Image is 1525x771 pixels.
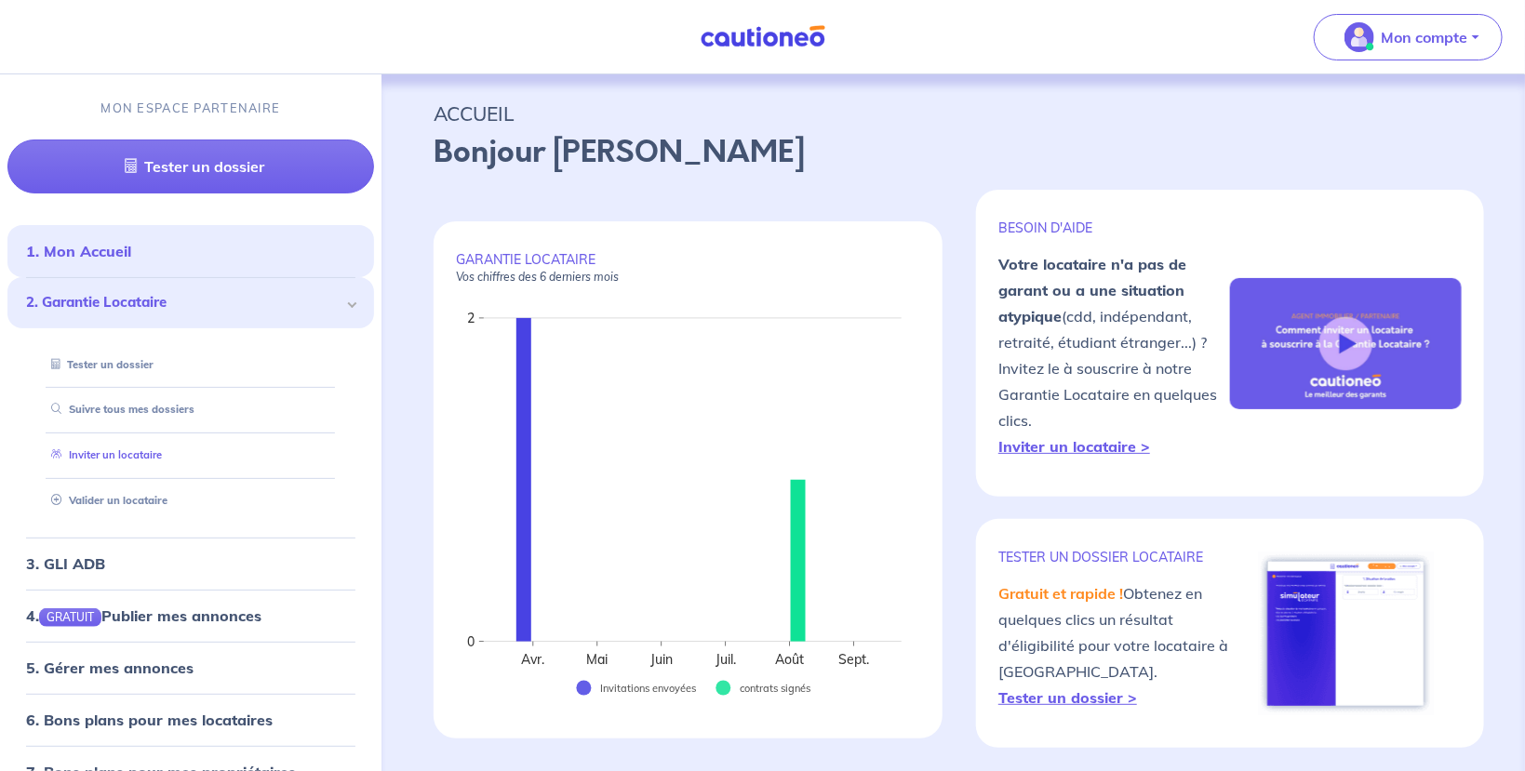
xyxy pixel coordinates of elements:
[100,100,280,117] p: MON ESPACE PARTENAIRE
[26,658,194,677] a: 5. Gérer mes annonces
[998,437,1150,456] a: Inviter un locataire >
[44,358,154,371] a: Tester un dossier
[1230,278,1462,408] img: video-gli-new-none.jpg
[998,255,1186,326] strong: Votre locataire n'a pas de garant ou a une situation atypique
[838,651,869,668] text: Sept.
[26,242,131,260] a: 1. Mon Accueil
[26,711,273,729] a: 6. Bons plans pour mes locataires
[44,403,194,416] a: Suivre tous mes dossiers
[30,394,352,425] div: Suivre tous mes dossiers
[649,651,673,668] text: Juin
[30,440,352,471] div: Inviter un locataire
[521,651,544,668] text: Avr.
[998,688,1137,707] a: Tester un dossier >
[998,219,1230,236] p: BESOIN D'AIDE
[456,270,619,284] em: Vos chiffres des 6 derniers mois
[434,130,1473,175] p: Bonjour [PERSON_NAME]
[7,233,374,270] div: 1. Mon Accueil
[467,633,475,650] text: 0
[998,584,1123,603] em: Gratuit et rapide !
[1344,22,1374,52] img: illu_account_valid_menu.svg
[456,251,920,285] p: GARANTIE LOCATAIRE
[998,251,1230,459] p: (cdd, indépendant, retraité, étudiant étranger...) ? Invitez le à souscrire à notre Garantie Loca...
[26,606,261,625] a: 4.GRATUITPublier mes annonces
[586,651,608,668] text: Mai
[7,597,374,634] div: 4.GRATUITPublier mes annonces
[7,140,374,193] a: Tester un dossier
[998,549,1230,565] p: TESTER un dossier locataire
[7,649,374,686] div: 5. Gérer mes annonces
[1314,14,1503,60] button: illu_account_valid_menu.svgMon compte
[434,97,1473,130] p: ACCUEIL
[44,494,167,507] a: Valider un locataire
[7,277,374,328] div: 2. Garantie Locataire
[467,310,475,326] text: 2
[715,651,736,668] text: Juil.
[26,554,105,573] a: 3. GLI ADB
[7,701,374,738] div: 6. Bons plans pour mes locataires
[775,651,804,668] text: Août
[30,350,352,380] div: Tester un dossier
[998,580,1230,711] p: Obtenez en quelques clics un résultat d'éligibilité pour votre locataire à [GEOGRAPHIC_DATA].
[1258,552,1434,715] img: simulateur.png
[7,545,374,582] div: 3. GLI ADB
[693,25,833,48] img: Cautioneo
[1382,26,1468,48] p: Mon compte
[44,448,162,461] a: Inviter un locataire
[26,292,341,313] span: 2. Garantie Locataire
[30,485,352,516] div: Valider un locataire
